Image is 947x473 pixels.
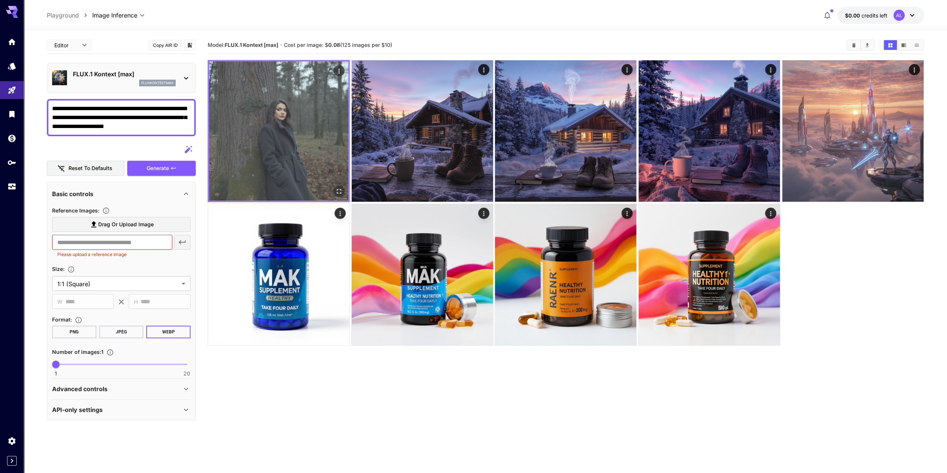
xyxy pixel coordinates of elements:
[57,251,167,258] p: Please upload a reference image
[352,60,493,202] img: YAAA
[7,456,17,466] button: Expand sidebar
[72,316,85,324] button: Choose the file format for the output image.
[57,297,63,306] span: W
[99,207,113,214] button: Upload a reference image to guide the result. This is needed for Image-to-Image or Inpainting. Su...
[478,208,489,219] div: Actions
[7,434,16,444] div: Settings
[7,83,16,93] div: Playground
[782,60,924,202] img: 8fhkMAA==
[147,164,169,173] span: Generate
[52,316,72,323] span: Format :
[127,161,196,176] button: Generate
[765,208,776,219] div: Actions
[328,42,340,48] b: 0.08
[47,11,92,20] nav: breadcrumb
[847,39,874,51] div: Clear ImagesDownload All
[146,326,191,338] button: WEBP
[765,64,776,75] div: Actions
[884,40,897,50] button: Show images in grid view
[52,266,64,272] span: Size :
[57,279,179,288] span: 1:1 (Square)
[209,61,348,201] img: XPiIEarBkG3p+b+Ka54l3nGZybadSLOgmfpYAAA=
[861,12,887,19] span: credits left
[7,61,16,71] div: Models
[103,349,117,356] button: Specify how many images to generate in a single request. Each image generation will be charged se...
[52,217,191,232] label: Drag or upload image
[183,370,190,377] span: 20
[141,80,173,86] p: fluxkontextmax
[52,405,103,414] p: API-only settings
[52,349,103,355] span: Number of images : 1
[7,37,16,47] div: Home
[622,208,633,219] div: Actions
[284,42,392,48] span: Cost per image: $ (125 images per $10)
[845,12,887,19] div: $0.00
[52,67,191,89] div: FLUX.1 Kontext [max]fluxkontextmax
[495,60,636,202] img: JQMxjRPsbMK9zXIzFT5aAprGBB7VAHYRbZ3osQxipkVwuP3ESfWFxxJ2TMUJXrcncFFnBfeCW4PWPmVKR1C5a6L6jW0aowDt4...
[893,10,905,21] div: AL
[7,180,16,189] div: Usage
[335,208,346,219] div: Actions
[64,266,78,273] button: Adjust the dimensions of the generated image by specifying its width and height in pixels, or sel...
[52,384,108,393] p: Advanced controls
[98,220,154,229] span: Drag or upload image
[639,204,780,345] img: 9k=
[52,189,93,198] p: Basic controls
[7,134,16,143] div: Wallet
[54,41,77,49] span: Editor
[280,41,282,49] p: ·
[333,186,345,197] div: Open in fullscreen
[52,380,191,398] div: Advanced controls
[47,161,124,176] button: Reset to defaults
[910,40,923,50] button: Show images in list view
[47,11,79,20] a: Playground
[352,204,493,345] img: xYrtgknlkkA4Bi+kBDy5sEAgLm8sy4bn4FSfiEXJwVAXwAA==
[639,60,780,202] img: l+45Zhkt2Qb77rTIJLVUBPa31EC6lwx0Ziup9rP2LoPOfiYjkVQJ1Mx52H7CDGNYqnnbAemBl0Re38vaH0mGtnSIt67Jq86vf...
[73,70,176,79] p: FLUX.1 Kontext [max]
[333,65,345,76] div: Actions
[883,39,924,51] div: Show images in grid viewShow images in video viewShow images in list view
[52,326,96,338] button: PNG
[495,204,636,345] img: 9k=
[52,207,99,214] span: Reference Images :
[99,326,144,338] button: JPEG
[909,64,920,75] div: Actions
[225,42,278,48] b: FLUX.1 Kontext [max]
[847,40,860,50] button: Clear Images
[148,40,182,51] button: Copy AIR ID
[52,401,191,419] div: API-only settings
[7,156,16,165] div: API Keys
[622,64,633,75] div: Actions
[52,185,191,203] div: Basic controls
[92,11,137,20] span: Image Inference
[134,297,138,306] span: H
[861,40,874,50] button: Download All
[55,370,57,377] span: 1
[845,12,861,19] span: $0.00
[208,204,349,345] img: CC2wBA7AAAAAAAkBgAARYcNy5nbAAAAAvpgFb234OAAJkkjWxQOqgdDBoiAAAAADf4YJmgw5gALYAABB5WOqUAAHEKwZgAAAA...
[7,109,16,119] div: Library
[478,64,489,75] div: Actions
[897,40,910,50] button: Show images in video view
[208,42,278,48] span: Model:
[838,7,924,24] button: $0.00AL
[186,41,193,49] button: Add to library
